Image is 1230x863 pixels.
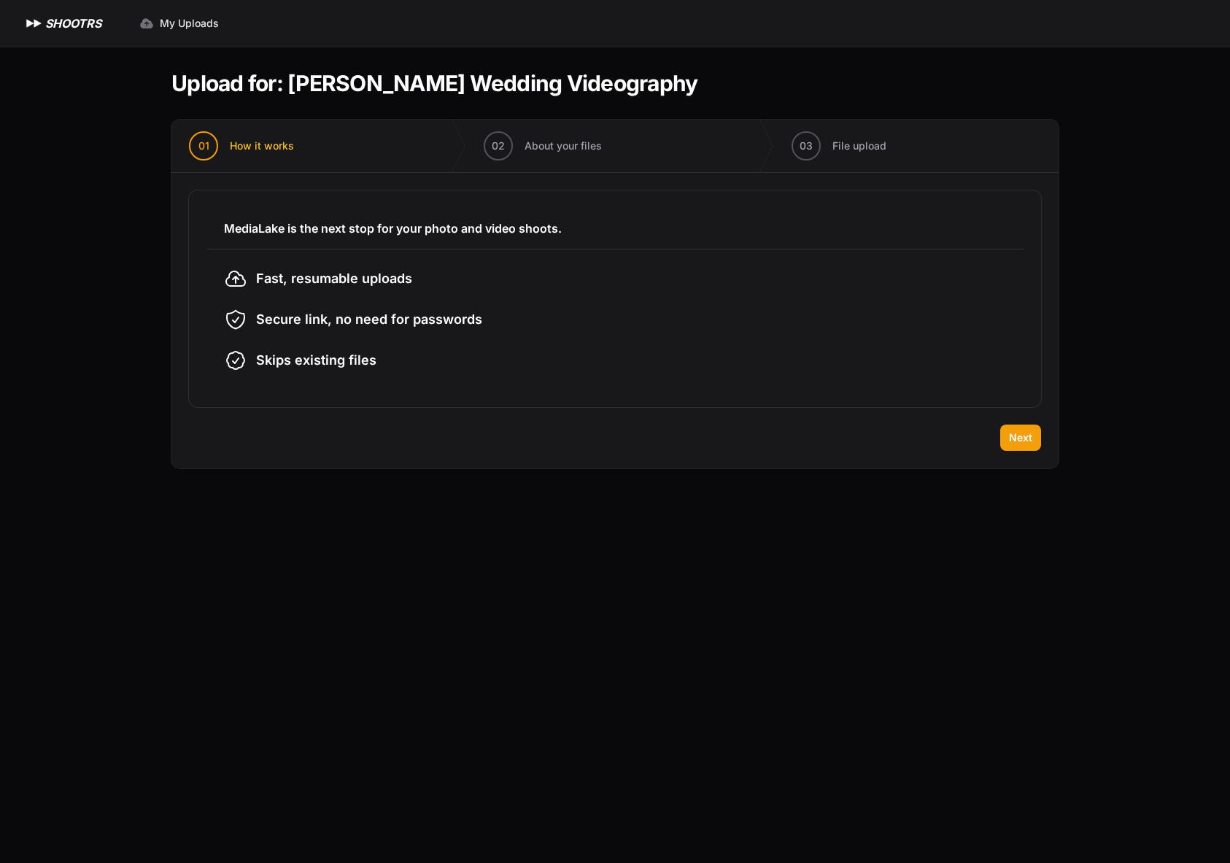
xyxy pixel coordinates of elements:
button: 01 How it works [171,120,312,172]
span: My Uploads [160,16,219,31]
span: Secure link, no need for passwords [256,309,482,330]
button: Next [1000,425,1041,451]
img: SHOOTRS [23,15,45,32]
button: 02 About your files [466,120,619,172]
span: 03 [800,139,813,153]
span: 01 [198,139,209,153]
a: My Uploads [131,10,228,36]
span: About your files [525,139,602,153]
span: How it works [230,139,294,153]
span: Next [1009,430,1032,445]
span: Skips existing files [256,350,376,371]
span: File upload [832,139,886,153]
span: 02 [492,139,505,153]
h3: MediaLake is the next stop for your photo and video shoots. [224,220,1006,237]
button: 03 File upload [774,120,904,172]
span: Fast, resumable uploads [256,268,412,289]
h1: Upload for: [PERSON_NAME] Wedding Videography [171,70,697,96]
a: SHOOTRS SHOOTRS [23,15,101,32]
h1: SHOOTRS [45,15,101,32]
